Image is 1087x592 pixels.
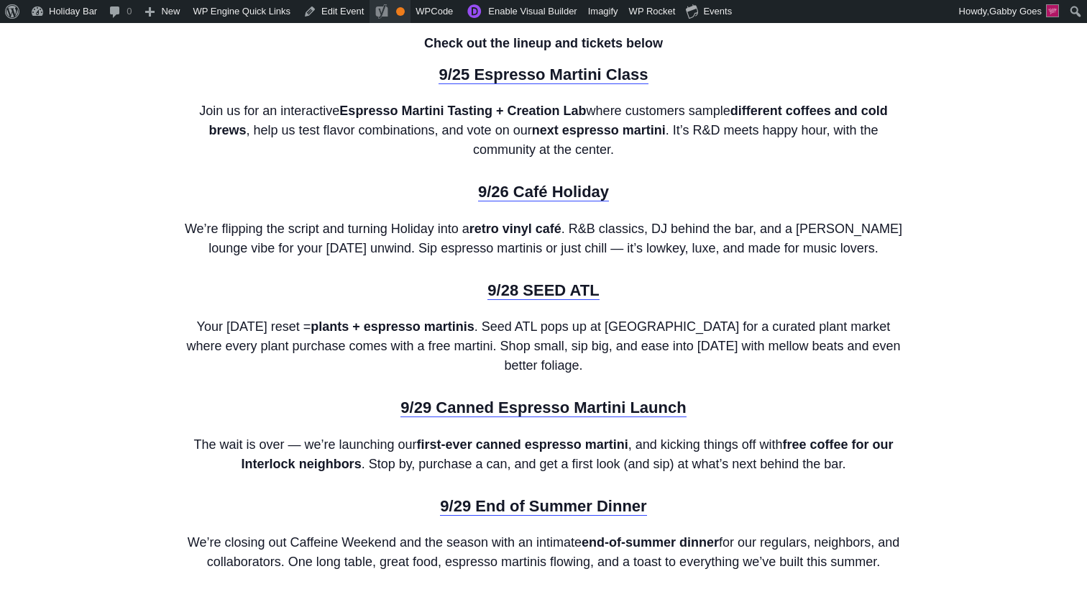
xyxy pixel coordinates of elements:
[532,123,666,137] strong: next espresso martini
[396,7,405,16] div: OK
[181,219,906,271] p: We’re flipping the script and turning Holiday into a . R&B classics, DJ behind the bar, and a [PE...
[339,104,586,118] strong: Espresso Martini Tasting + Creation Lab
[424,36,663,50] strong: Check out the lineup and tickets below
[989,6,1042,17] span: Gabby Goes
[242,437,894,471] strong: free coffee for our Interlock neighbors
[487,281,599,300] a: 9/28 SEED ATL
[181,101,906,173] p: Join us for an interactive where customers sample , help us test flavor combinations, and vote on...
[181,435,906,487] p: The wait is over — we’re launching our , and kicking things off with . Stop by, purchase a can, a...
[400,399,686,417] a: 9/29 Canned Espresso Martini Launch
[469,222,561,236] strong: retro vinyl café
[439,65,648,84] a: 9/25 Espresso Martini Class
[440,497,646,516] a: 9/29 End of Summer Dinner
[582,535,719,550] strong: end-of-summer dinner
[181,533,906,585] p: We’re closing out Caffeine Weekend and the season with an intimate for our regulars, neighbors, a...
[417,437,628,452] strong: first-ever canned espresso martini
[311,319,474,334] strong: plants + espresso martinis
[478,183,609,201] a: 9/26 Café Holiday
[181,317,906,388] p: Your [DATE] reset = . Seed ATL pops up at [GEOGRAPHIC_DATA] for a curated plant market where ever...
